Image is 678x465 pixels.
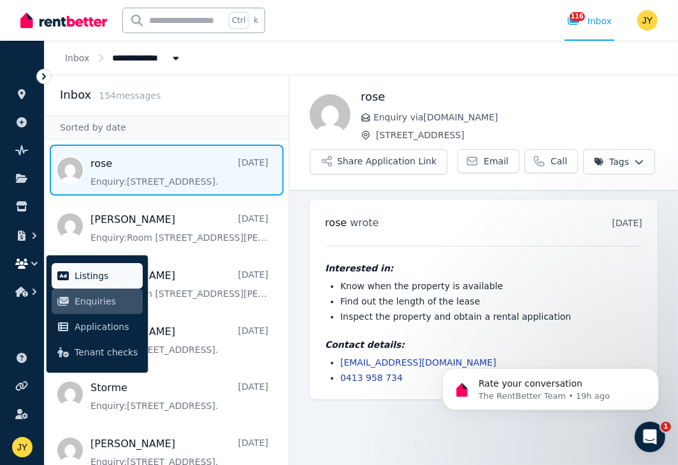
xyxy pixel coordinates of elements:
[52,289,143,314] a: Enquiries
[52,314,143,340] a: Applications
[90,380,268,412] a: Storme[DATE]Enquiry:[STREET_ADDRESS].
[661,422,671,432] span: 1
[373,111,658,124] span: Enquiry via [DOMAIN_NAME]
[524,149,578,173] a: Call
[20,11,107,30] img: RentBetter
[570,12,585,21] span: 116
[90,156,268,188] a: rose[DATE]Enquiry:[STREET_ADDRESS].
[340,295,642,308] li: Find out the length of the lease
[340,280,642,292] li: Know when the property is available
[376,129,658,141] span: [STREET_ADDRESS]
[75,345,138,360] span: Tenant checks
[423,341,678,431] iframe: Intercom notifications message
[254,15,258,25] span: k
[52,340,143,365] a: Tenant checks
[45,41,203,75] nav: Breadcrumb
[567,15,612,27] div: Inbox
[90,212,268,244] a: [PERSON_NAME][DATE]Enquiry:Room [STREET_ADDRESS][PERSON_NAME].
[325,262,642,275] h4: Interested in:
[350,217,379,229] span: wrote
[325,338,642,351] h4: Contact details:
[458,149,519,173] a: Email
[229,12,249,29] span: Ctrl
[99,90,161,101] span: 154 message s
[583,149,655,175] button: Tags
[551,155,567,168] span: Call
[52,263,143,289] a: Listings
[45,115,289,139] div: Sorted by date
[75,319,138,334] span: Applications
[612,218,642,228] time: [DATE]
[310,94,350,135] img: rose
[594,155,629,168] span: Tags
[340,373,403,383] a: 0413 958 734
[340,357,496,368] a: [EMAIL_ADDRESS][DOMAIN_NAME]
[60,86,91,104] h2: Inbox
[361,88,658,106] h1: rose
[484,155,508,168] span: Email
[340,310,642,323] li: Inspect the property and obtain a rental application
[635,422,665,452] iframe: Intercom live chat
[637,10,658,31] img: JIAN YU
[90,268,268,300] a: [PERSON_NAME][DATE]Enquiry:Room [STREET_ADDRESS][PERSON_NAME].
[65,53,89,63] a: Inbox
[90,324,268,356] a: [PERSON_NAME][DATE]Enquiry:[STREET_ADDRESS].
[75,268,138,283] span: Listings
[325,217,347,229] span: rose
[310,149,447,175] button: Share Application Link
[75,294,138,309] span: Enquiries
[12,437,32,457] img: JIAN YU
